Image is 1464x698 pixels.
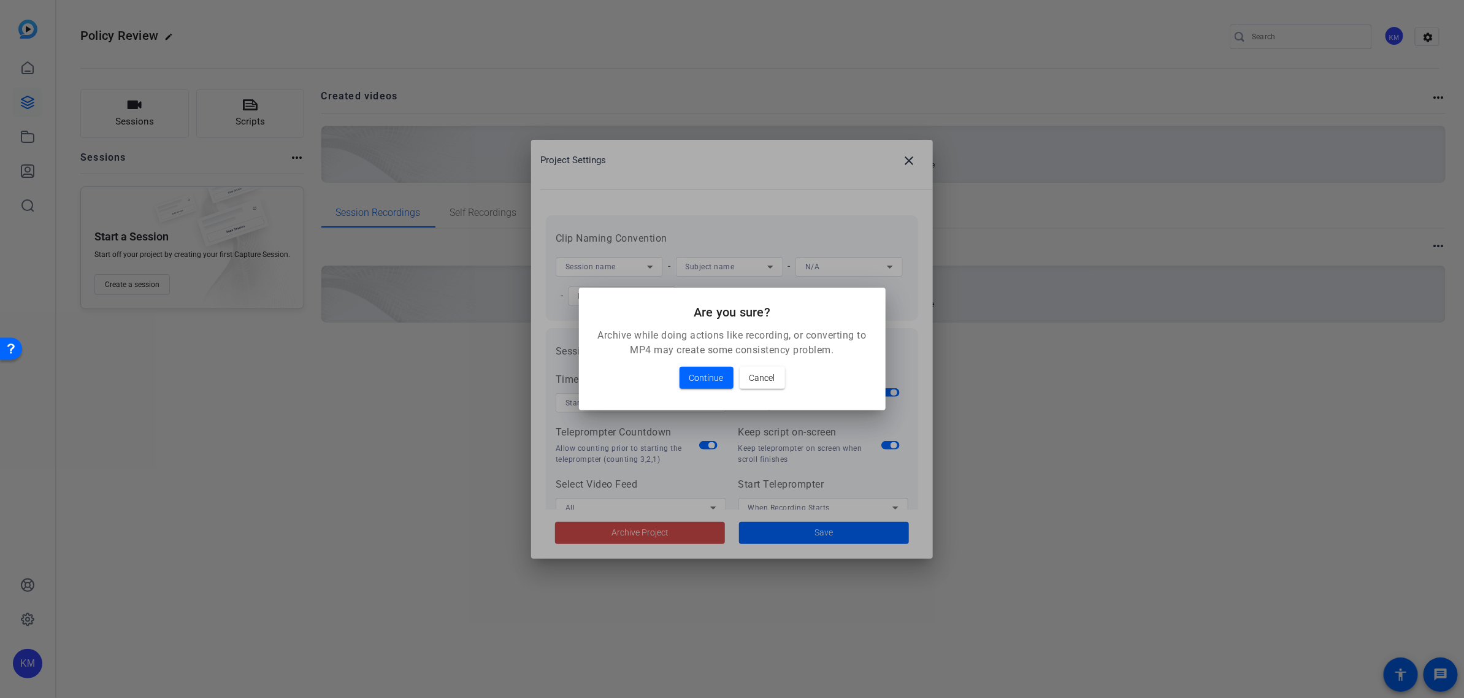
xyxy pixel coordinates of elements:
[749,370,775,385] span: Cancel
[680,367,734,389] button: Continue
[740,367,785,389] button: Cancel
[594,302,871,322] h2: Are you sure?
[594,328,871,358] p: Archive while doing actions like recording, or converting to MP4 may create some consistency prob...
[689,370,724,385] span: Continue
